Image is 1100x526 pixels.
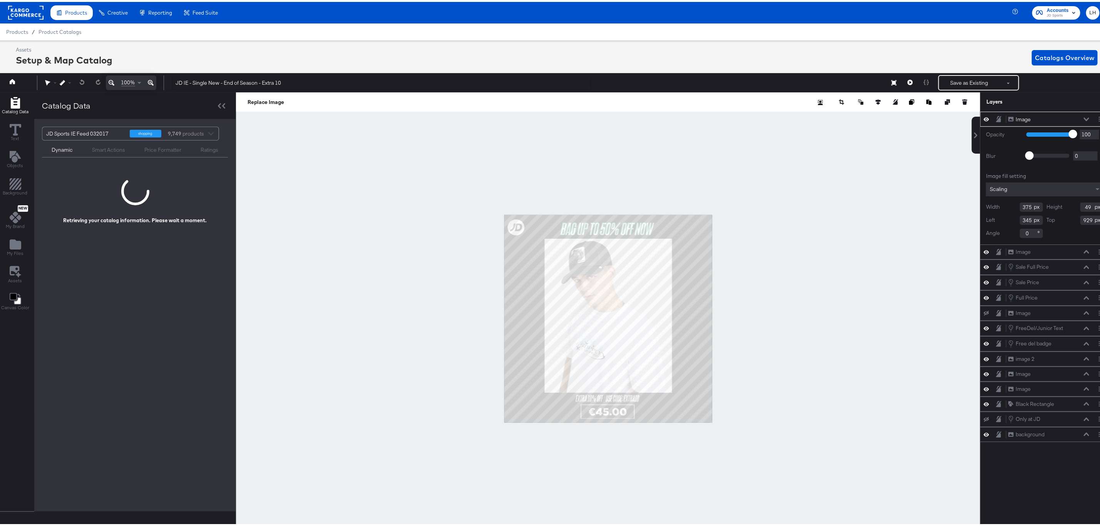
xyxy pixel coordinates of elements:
span: Catalog Data [2,107,28,113]
a: Product Catalogs [39,27,81,33]
label: Width [986,201,1000,209]
div: Only at JD [1016,414,1040,421]
div: Price Formatter [144,144,181,152]
div: Image [1016,369,1031,376]
div: Smart Actions [92,144,125,152]
span: My Files [7,248,23,255]
button: Sale Price [1008,276,1040,285]
div: Assets [16,44,112,52]
label: Left [986,214,995,222]
span: 100% [121,77,135,84]
span: LH [1089,7,1097,15]
div: Layers [986,96,1065,104]
div: Free del badge [1016,338,1051,345]
span: JD Sports [1047,11,1069,17]
span: Catalogs Overview [1035,50,1095,61]
svg: Copy image [909,97,914,103]
span: Canvas Color [1,303,29,309]
div: products [167,125,190,138]
button: Catalogs Overview [1032,48,1098,64]
button: Sale Full Price [1008,261,1049,270]
button: Image [1008,246,1031,254]
button: Image [1008,368,1031,376]
button: image 2 [1008,353,1035,361]
div: image 2 [1016,353,1035,361]
svg: Paste image [926,97,932,103]
span: New [18,204,28,209]
label: Blur [986,151,1021,158]
svg: Remove background [818,98,823,103]
button: Only at JD [1008,413,1041,422]
label: Top [1047,214,1055,222]
button: background [1008,429,1045,437]
label: Opacity [986,129,1021,136]
div: Image [1016,308,1031,315]
button: Add Files [2,235,28,257]
button: Copy image [909,96,917,104]
span: Accounts [1047,5,1069,13]
div: shopping [130,128,161,136]
div: Black Rectangle [1016,399,1054,406]
button: NewMy Brand [1,201,29,230]
span: Feed Suite [193,8,218,14]
button: Assets [4,262,27,284]
span: Products [65,8,87,14]
div: Ratings [201,144,218,152]
span: Reporting [148,8,172,14]
button: Black Rectangle [1008,398,1055,406]
button: Text [5,121,26,142]
label: Angle [986,228,1000,235]
div: Catalog Data [42,98,90,109]
button: LH [1086,4,1100,18]
div: Image [1016,384,1031,391]
span: My Brand [6,221,25,228]
button: Full Price [1008,292,1038,300]
div: JD Sports IE Feed 032017 [46,125,124,138]
button: Paste image [926,96,934,104]
label: Height [1047,201,1063,209]
span: Objects [7,161,23,167]
span: / [28,27,39,33]
div: Image [1016,114,1031,121]
button: Image [1008,307,1031,315]
div: Dynamic [52,144,73,152]
button: Image [1008,383,1031,391]
button: FreeDel/Junior Text [1008,322,1063,331]
button: Replace Image [248,96,284,104]
span: Assets [8,276,22,282]
span: Creative [107,8,128,14]
div: background [1016,429,1045,436]
button: Image [1008,114,1031,122]
div: FreeDel/Junior Text [1016,323,1063,330]
strong: 9,749 [167,125,183,138]
span: Text [11,134,20,140]
div: Sale Price [1016,277,1039,284]
span: Scaling [990,184,1007,191]
button: AccountsJD Sports [1032,4,1080,18]
span: Products [6,27,28,33]
button: Save as Existing [939,74,999,88]
div: Retrieving your catalog information. Please wait a moment. [64,215,207,222]
div: Sale Full Price [1016,261,1049,269]
span: Background [3,188,28,194]
button: Add Text [3,147,28,169]
button: Free del badge [1008,338,1052,346]
div: Setup & Map Catalog [16,52,112,65]
div: Image [1016,246,1031,254]
div: Full Price [1016,292,1038,300]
